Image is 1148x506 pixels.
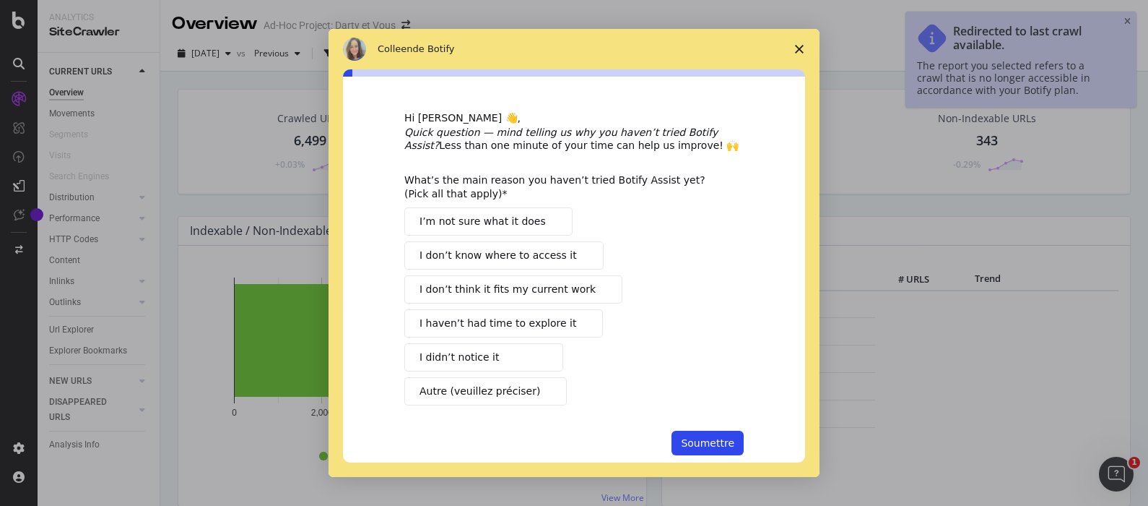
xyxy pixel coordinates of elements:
[413,43,455,54] span: de Botify
[404,126,718,151] i: Quick question — mind telling us why you haven’t tried Botify Assist?
[419,282,596,297] span: I don’t think it fits my current work
[404,275,622,304] button: I don’t think it fits my current work
[343,38,366,61] img: Profile image for Colleen
[419,350,499,365] span: I didn’t notice it
[419,214,546,229] span: I’m not sure what it does
[671,431,744,455] button: Soumettre
[404,126,744,152] div: Less than one minute of your time can help us improve! 🙌
[404,343,563,372] button: I didn’t notice it
[419,384,540,399] span: Autre (veuillez préciser)
[404,207,573,236] button: I’m not sure what it does
[404,111,744,126] div: Hi [PERSON_NAME] 👋,
[404,309,603,338] button: I haven’t had time to explore it
[378,43,413,54] span: Colleen
[419,248,577,263] span: I don’t know where to access it
[404,241,604,270] button: I don’t know where to access it
[779,29,819,69] span: Fermer l'enquête
[404,173,722,200] div: What’s the main reason you haven’t tried Botify Assist yet? (Pick all that apply)
[419,316,576,331] span: I haven’t had time to explore it
[404,377,567,406] button: Autre (veuillez préciser)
